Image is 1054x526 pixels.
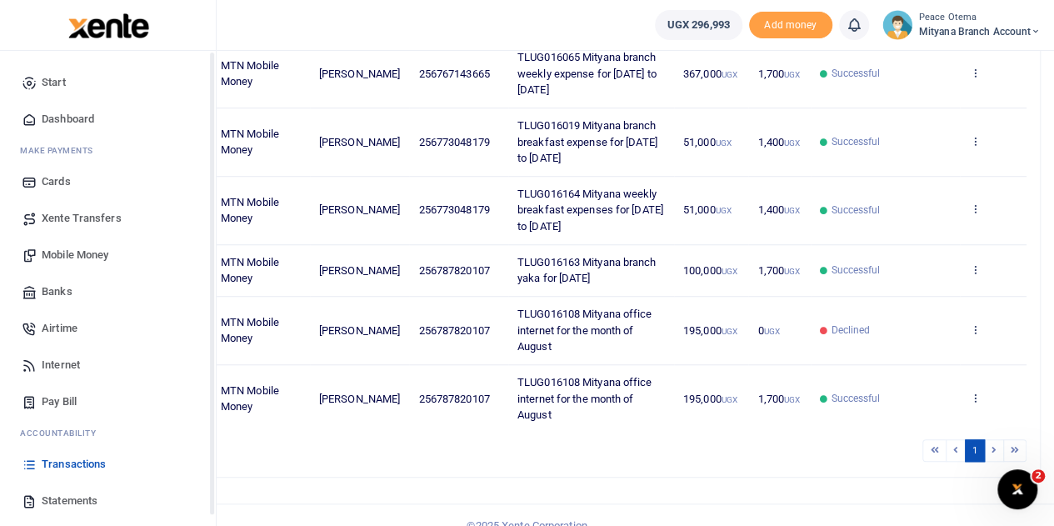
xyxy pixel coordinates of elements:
[757,68,800,80] span: 1,700
[757,203,800,216] span: 1,400
[715,206,731,215] small: UGX
[13,420,202,446] li: Ac
[13,383,202,420] a: Pay Bill
[13,163,202,200] a: Cards
[517,119,657,164] span: TLUG016019 Mityana branch breakfast expense for [DATE] to [DATE]
[221,59,279,88] span: MTN Mobile Money
[749,12,832,39] li: Toup your wallet
[784,267,800,276] small: UGX
[683,264,737,277] span: 100,000
[517,51,657,96] span: TLUG016065 Mityana branch weekly expense for [DATE] to [DATE]
[831,134,880,149] span: Successful
[319,264,400,277] span: [PERSON_NAME]
[722,327,737,336] small: UGX
[764,327,780,336] small: UGX
[319,393,400,405] span: [PERSON_NAME]
[13,273,202,310] a: Banks
[221,316,279,345] span: MTN Mobile Money
[648,10,749,40] li: Wallet ballance
[419,393,490,405] span: 256787820107
[13,237,202,273] a: Mobile Money
[221,384,279,413] span: MTN Mobile Money
[683,324,737,337] span: 195,000
[784,395,800,404] small: UGX
[13,64,202,101] a: Start
[319,136,400,148] span: [PERSON_NAME]
[319,68,400,80] span: [PERSON_NAME]
[655,10,742,40] a: UGX 296,993
[683,136,732,148] span: 51,000
[42,283,72,300] span: Banks
[517,376,652,421] span: TLUG016108 Mityana office internet for the month of August
[831,203,880,218] span: Successful
[667,17,730,33] span: UGX 296,993
[517,308,652,353] span: TLUG016108 Mityana office internet for the month of August
[757,324,779,337] span: 0
[221,196,279,225] span: MTN Mobile Money
[757,264,800,277] span: 1,700
[42,111,94,128] span: Dashboard
[784,138,800,148] small: UGX
[784,206,800,215] small: UGX
[419,68,490,80] span: 256767143665
[997,469,1037,509] iframe: Intercom live chat
[683,68,737,80] span: 367,000
[42,74,66,91] span: Start
[882,10,912,40] img: profile-user
[221,256,279,285] span: MTN Mobile Money
[722,70,737,79] small: UGX
[42,456,106,473] span: Transactions
[42,357,80,373] span: Internet
[831,391,880,406] span: Successful
[419,264,490,277] span: 256787820107
[13,101,202,138] a: Dashboard
[68,13,149,38] img: logo-large
[13,138,202,163] li: M
[42,247,108,263] span: Mobile Money
[419,203,490,216] span: 256773048179
[722,267,737,276] small: UGX
[419,324,490,337] span: 256787820107
[882,10,1041,40] a: profile-user Peace Otema Mityana Branch Account
[42,210,122,227] span: Xente Transfers
[683,203,732,216] span: 51,000
[13,347,202,383] a: Internet
[831,263,880,278] span: Successful
[919,24,1041,39] span: Mityana Branch Account
[919,11,1041,25] small: Peace Otema
[32,427,96,439] span: countability
[67,18,149,31] a: logo-small logo-large logo-large
[715,138,731,148] small: UGX
[319,324,400,337] span: [PERSON_NAME]
[28,144,93,157] span: ake Payments
[419,136,490,148] span: 256773048179
[749,18,832,30] a: Add money
[757,393,800,405] span: 1,700
[1032,469,1045,483] span: 2
[13,483,202,519] a: Statements
[965,439,985,462] a: 1
[42,320,77,337] span: Airtime
[42,173,71,190] span: Cards
[757,136,800,148] span: 1,400
[517,188,663,233] span: TLUG016164 Mityana weekly breakfast expenses for [DATE] to [DATE]
[221,128,279,157] span: MTN Mobile Money
[42,493,97,509] span: Statements
[749,12,832,39] span: Add money
[13,446,202,483] a: Transactions
[784,70,800,79] small: UGX
[77,438,467,463] div: Showing 1 to 10 of 10 entries
[13,200,202,237] a: Xente Transfers
[517,256,657,285] span: TLUG016163 Mityana branch yaka for [DATE]
[831,323,870,338] span: Declined
[683,393,737,405] span: 195,000
[42,393,77,410] span: Pay Bill
[722,395,737,404] small: UGX
[831,66,880,81] span: Successful
[319,203,400,216] span: [PERSON_NAME]
[13,310,202,347] a: Airtime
